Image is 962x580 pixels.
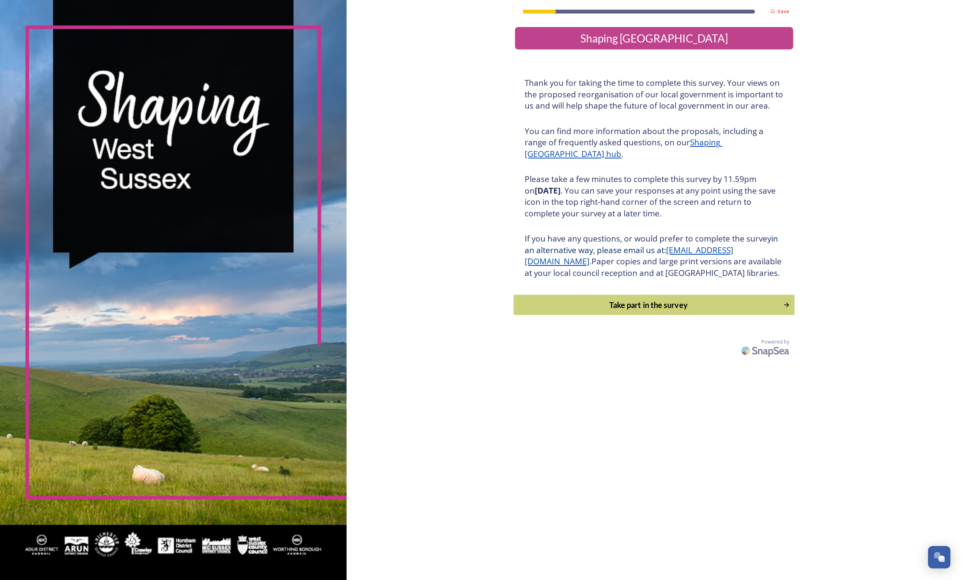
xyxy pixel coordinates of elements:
[525,173,784,219] h3: Please take a few minutes to complete this survey by 11.59pm on . You can save your responses at ...
[525,233,780,255] span: in an alternative way, please email us at:
[525,233,784,279] h3: If you have any questions, or would prefer to complete the survey Paper copies and large print ve...
[518,299,779,311] div: Take part in the survey
[525,245,733,267] a: [EMAIL_ADDRESS][DOMAIN_NAME]
[525,137,722,159] a: Shaping [GEOGRAPHIC_DATA] hub
[525,77,784,112] h3: Thank you for taking the time to complete this survey. Your views on the proposed reorganisation ...
[739,342,793,360] img: SnapSea Logo
[518,30,790,46] div: Shaping [GEOGRAPHIC_DATA]
[514,295,795,315] button: Continue
[761,338,789,345] span: Powered by
[928,546,950,568] button: Open Chat
[777,8,789,15] strong: Save
[535,185,561,196] strong: [DATE]
[590,256,591,267] span: .
[525,126,784,160] h3: You can find more information about the proposals, including a range of frequently asked question...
